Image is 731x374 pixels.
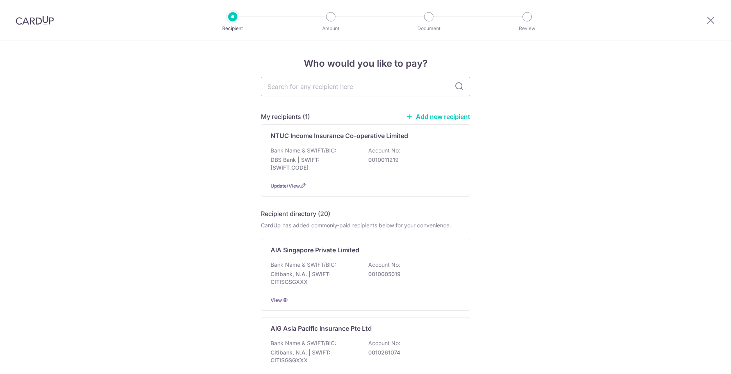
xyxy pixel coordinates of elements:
p: Citibank, N.A. | SWIFT: CITISGSGXXX [271,349,358,364]
h4: Who would you like to pay? [261,57,470,71]
a: View [271,297,282,303]
p: Account No: [368,339,400,347]
p: DBS Bank | SWIFT: [SWIFT_CODE] [271,156,358,172]
p: Bank Name & SWIFT/BIC: [271,261,336,269]
img: CardUp [16,16,54,25]
a: Update/View [271,183,300,189]
p: 0010261074 [368,349,456,356]
p: Citibank, N.A. | SWIFT: CITISGSGXXX [271,270,358,286]
p: Recipient [204,25,262,32]
p: AIA Singapore Private Limited [271,245,359,255]
p: Amount [302,25,360,32]
iframe: Opens a widget where you can find more information [681,351,723,370]
p: Bank Name & SWIFT/BIC: [271,339,336,347]
h5: Recipient directory (20) [261,209,330,218]
p: Account No: [368,147,400,154]
p: 0010005019 [368,270,456,278]
p: NTUC Income Insurance Co-operative Limited [271,131,408,140]
p: Document [400,25,458,32]
p: Bank Name & SWIFT/BIC: [271,147,336,154]
p: Account No: [368,261,400,269]
h5: My recipients (1) [261,112,310,121]
div: CardUp has added commonly-paid recipients below for your convenience. [261,222,470,229]
a: Add new recipient [406,113,470,121]
p: Review [498,25,556,32]
p: 0010011219 [368,156,456,164]
input: Search for any recipient here [261,77,470,96]
p: AIG Asia Pacific Insurance Pte Ltd [271,324,372,333]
